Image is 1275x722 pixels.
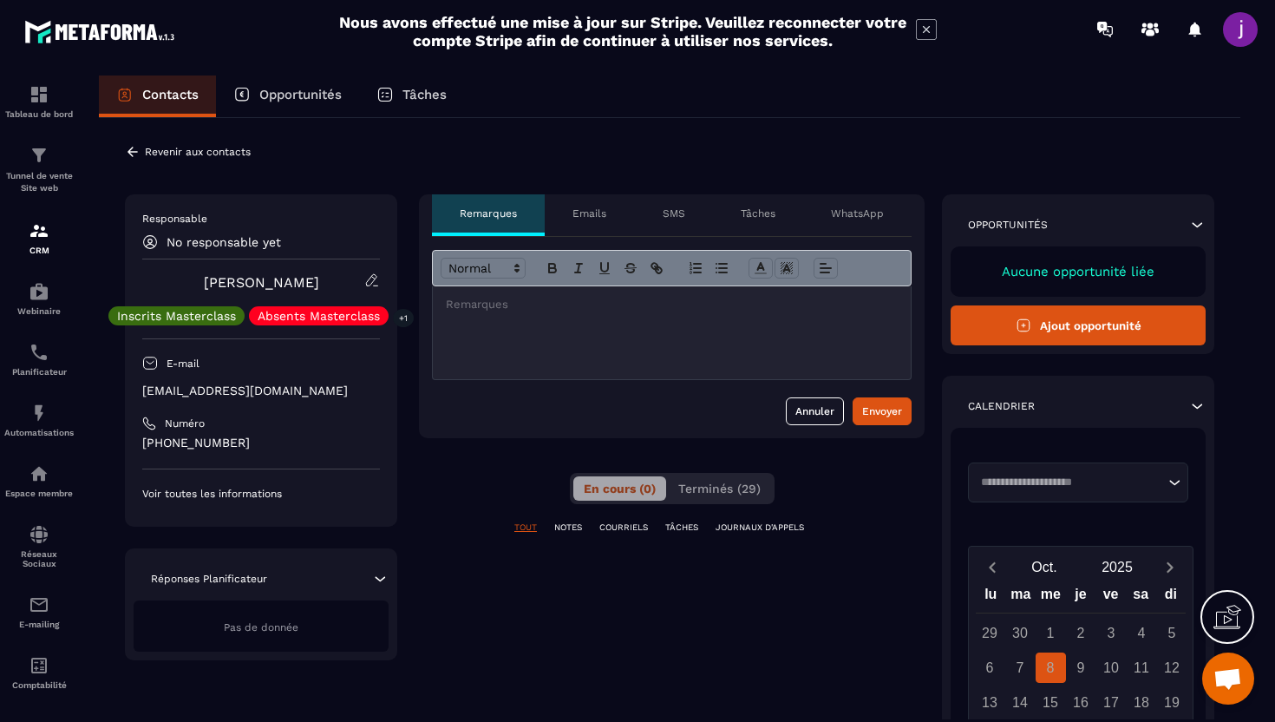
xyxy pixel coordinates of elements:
[29,281,49,302] img: automations
[117,310,236,322] p: Inscrits Masterclass
[402,87,447,102] p: Tâches
[975,618,1005,648] div: 29
[29,145,49,166] img: formation
[975,653,1005,683] div: 6
[1005,618,1036,648] div: 30
[4,680,74,690] p: Comptabilité
[142,383,380,399] p: [EMAIL_ADDRESS][DOMAIN_NAME]
[786,397,844,425] button: Annuler
[4,329,74,390] a: schedulerschedulerPlanificateur
[393,309,414,327] p: +1
[29,594,49,615] img: email
[29,84,49,105] img: formation
[1095,582,1126,613] div: ve
[338,13,907,49] h2: Nous avons effectué une mise à jour sur Stripe. Veuillez reconnecter votre compte Stripe afin de ...
[1036,687,1066,718] div: 15
[204,274,319,291] a: [PERSON_NAME]
[663,207,685,220] p: SMS
[1066,687,1096,718] div: 16
[853,397,912,425] button: Envoyer
[4,71,74,132] a: formationformationTableau de bord
[4,207,74,268] a: formationformationCRM
[29,403,49,423] img: automations
[1006,582,1036,613] div: ma
[976,582,1006,613] div: lu
[4,511,74,581] a: social-networksocial-networkRéseaux Sociaux
[976,555,1008,579] button: Previous month
[1202,653,1254,705] div: Ouvrir le chat
[24,16,180,48] img: logo
[968,463,1188,502] div: Search for option
[29,655,49,676] img: accountant
[142,87,199,102] p: Contacts
[1005,653,1036,683] div: 7
[4,306,74,316] p: Webinaire
[259,87,342,102] p: Opportunités
[1127,687,1157,718] div: 18
[951,305,1206,345] button: Ajout opportunité
[165,417,205,430] p: Numéro
[29,342,49,363] img: scheduler
[968,399,1035,413] p: Calendrier
[216,75,359,117] a: Opportunités
[1036,618,1066,648] div: 1
[29,524,49,545] img: social-network
[1005,687,1036,718] div: 14
[4,170,74,194] p: Tunnel de vente Site web
[668,476,771,501] button: Terminés (29)
[142,487,380,501] p: Voir toutes les informations
[1126,582,1156,613] div: sa
[665,522,698,534] p: TÂCHES
[29,463,49,484] img: automations
[968,264,1188,279] p: Aucune opportunité liée
[4,642,74,703] a: accountantaccountantComptabilité
[678,482,761,496] span: Terminés (29)
[831,207,884,220] p: WhatsApp
[862,403,902,420] div: Envoyer
[1154,555,1186,579] button: Next month
[359,75,464,117] a: Tâches
[460,207,517,220] p: Remarques
[554,522,582,534] p: NOTES
[167,235,281,249] p: No responsable yet
[4,390,74,450] a: automationsautomationsAutomatisations
[1127,618,1157,648] div: 4
[4,367,74,377] p: Planificateur
[1066,618,1096,648] div: 2
[142,435,380,451] p: [PHONE_NUMBER]
[1008,552,1081,582] button: Open months overlay
[1155,582,1186,613] div: di
[741,207,775,220] p: Tâches
[258,310,380,322] p: Absents Masterclass
[4,132,74,207] a: formationformationTunnel de vente Site web
[4,581,74,642] a: emailemailE-mailing
[716,522,804,534] p: JOURNAUX D'APPELS
[1157,618,1187,648] div: 5
[1066,582,1096,613] div: je
[4,489,74,498] p: Espace membre
[1157,653,1187,683] div: 12
[1081,552,1154,582] button: Open years overlay
[142,212,380,226] p: Responsable
[224,621,298,633] span: Pas de donnée
[1127,653,1157,683] div: 11
[584,482,656,496] span: En cours (0)
[4,428,74,437] p: Automatisations
[151,572,267,586] p: Réponses Planificateur
[4,268,74,329] a: automationsautomationsWebinaire
[1066,653,1096,683] div: 9
[1157,687,1187,718] div: 19
[99,75,216,117] a: Contacts
[514,522,537,534] p: TOUT
[1096,653,1127,683] div: 10
[4,109,74,119] p: Tableau de bord
[572,207,606,220] p: Emails
[4,549,74,568] p: Réseaux Sociaux
[1096,618,1127,648] div: 3
[975,687,1005,718] div: 13
[167,357,199,371] p: E-mail
[573,476,666,501] button: En cours (0)
[1096,687,1127,718] div: 17
[975,474,1164,491] input: Search for option
[4,450,74,511] a: automationsautomationsEspace membre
